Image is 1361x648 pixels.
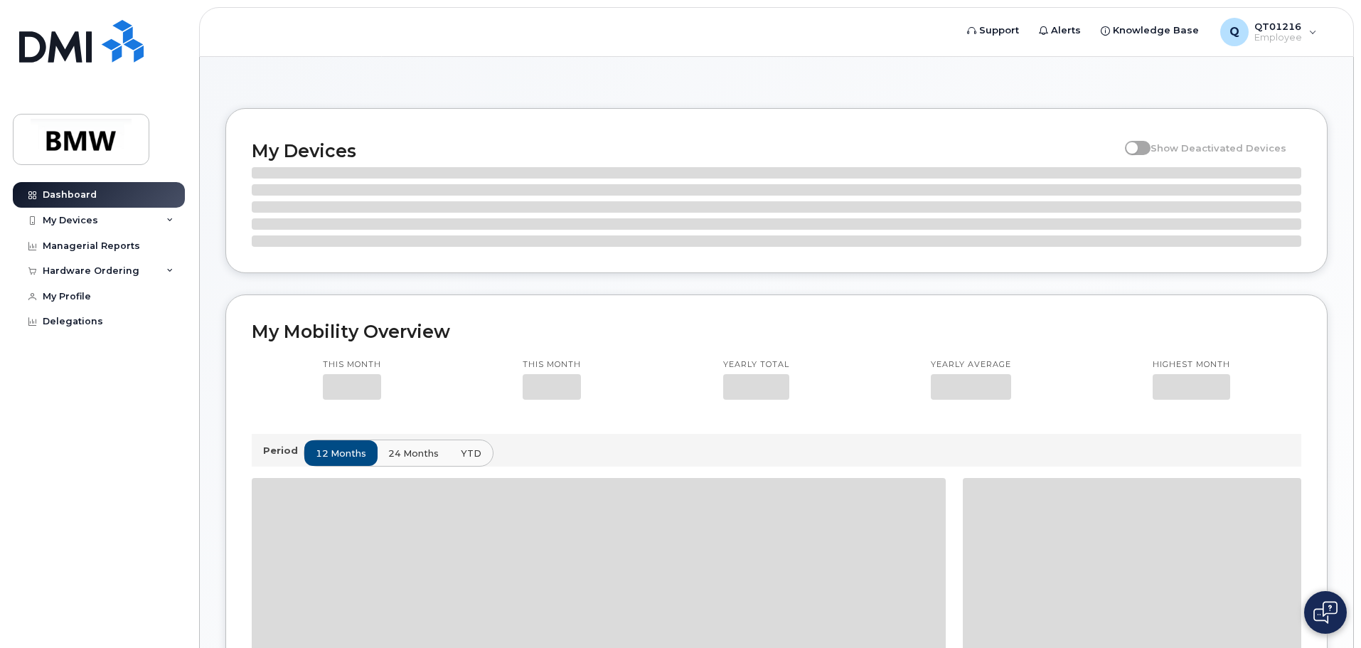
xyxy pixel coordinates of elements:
p: Yearly total [723,359,789,371]
span: 24 months [388,447,439,460]
h2: My Mobility Overview [252,321,1301,342]
p: Yearly average [931,359,1011,371]
p: Highest month [1153,359,1230,371]
input: Show Deactivated Devices [1125,134,1136,146]
h2: My Devices [252,140,1118,161]
p: Period [263,444,304,457]
img: Open chat [1313,601,1338,624]
p: This month [323,359,381,371]
span: Show Deactivated Devices [1151,142,1286,154]
p: This month [523,359,581,371]
span: YTD [461,447,481,460]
